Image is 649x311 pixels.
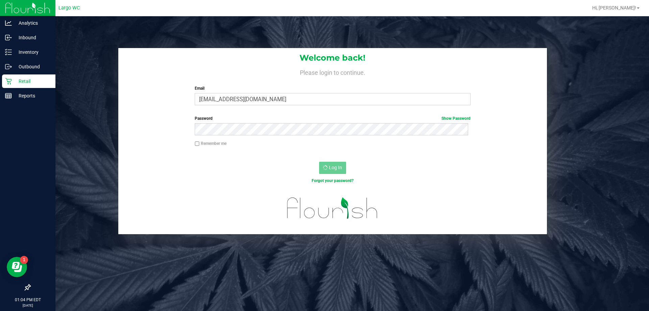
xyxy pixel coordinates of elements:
[319,162,346,174] button: Log In
[195,140,226,147] label: Remember me
[3,303,52,308] p: [DATE]
[12,63,52,71] p: Outbound
[12,77,52,85] p: Retail
[195,85,470,91] label: Email
[20,256,28,264] iframe: Resource center unread badge
[12,19,52,27] p: Analytics
[195,116,213,121] span: Password
[5,63,12,70] inline-svg: Outbound
[58,5,80,11] span: Largo WC
[592,5,636,10] span: Hi, [PERSON_NAME]!
[3,297,52,303] p: 01:04 PM EDT
[329,165,342,170] span: Log In
[5,34,12,41] inline-svg: Inbound
[195,141,199,146] input: Remember me
[5,92,12,99] inline-svg: Reports
[12,92,52,100] p: Reports
[118,53,547,62] h1: Welcome back!
[5,20,12,26] inline-svg: Analytics
[5,49,12,55] inline-svg: Inventory
[441,116,471,121] a: Show Password
[7,257,27,277] iframe: Resource center
[279,191,386,225] img: flourish_logo.svg
[312,178,354,183] a: Forgot your password?
[5,78,12,85] inline-svg: Retail
[118,68,547,76] h4: Please login to continue.
[12,34,52,42] p: Inbound
[12,48,52,56] p: Inventory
